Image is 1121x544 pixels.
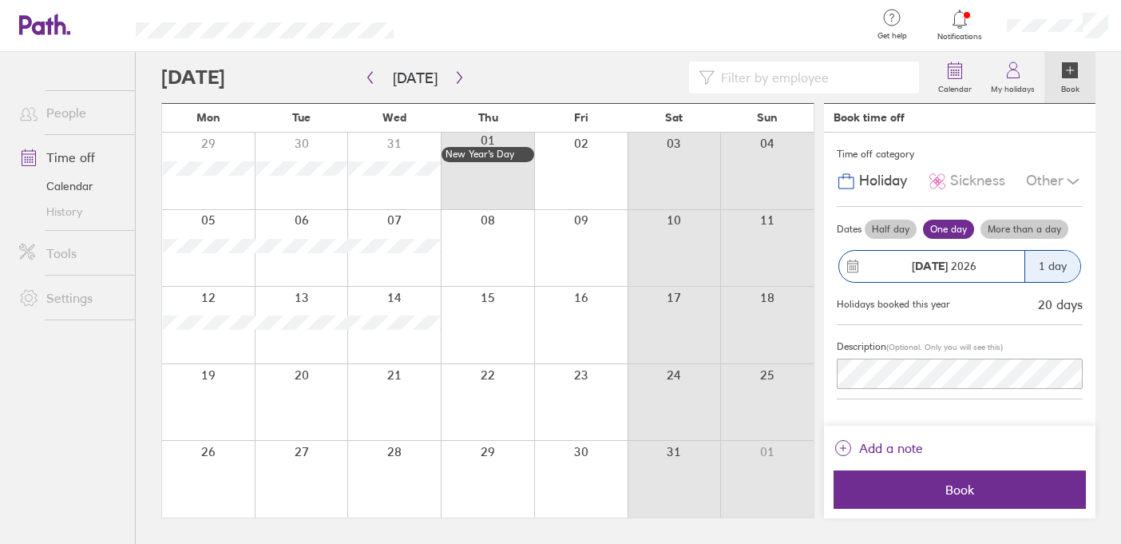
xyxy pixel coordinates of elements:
[6,173,135,199] a: Calendar
[837,299,950,310] div: Holidays booked this year
[950,173,1005,189] span: Sickness
[757,111,778,124] span: Sun
[1052,80,1089,94] label: Book
[1024,251,1080,282] div: 1 day
[6,282,135,314] a: Settings
[981,52,1044,103] a: My holidays
[834,111,905,124] div: Book time off
[380,65,450,91] button: [DATE]
[665,111,683,124] span: Sat
[574,111,588,124] span: Fri
[834,435,923,461] button: Add a note
[981,80,1044,94] label: My holidays
[834,471,1086,509] button: Book
[923,220,974,239] label: One day
[929,80,981,94] label: Calendar
[6,199,135,224] a: History
[912,260,976,272] span: 2026
[1026,166,1083,197] div: Other
[446,149,531,160] div: New Year’s Day
[929,52,981,103] a: Calendar
[934,8,986,42] a: Notifications
[837,242,1083,291] button: [DATE] 20261 day
[912,259,948,273] strong: [DATE]
[6,237,135,269] a: Tools
[886,342,1003,352] span: (Optional. Only you will see this)
[1044,52,1095,103] a: Book
[859,435,923,461] span: Add a note
[715,62,909,93] input: Filter by employee
[837,142,1083,166] div: Time off category
[478,111,498,124] span: Thu
[837,340,886,352] span: Description
[859,173,907,189] span: Holiday
[865,220,917,239] label: Half day
[292,111,311,124] span: Tue
[845,482,1075,497] span: Book
[6,141,135,173] a: Time off
[837,224,862,235] span: Dates
[6,97,135,129] a: People
[866,31,918,41] span: Get help
[196,111,220,124] span: Mon
[934,32,986,42] span: Notifications
[382,111,406,124] span: Wed
[1038,297,1083,312] div: 20 days
[980,220,1068,239] label: More than a day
